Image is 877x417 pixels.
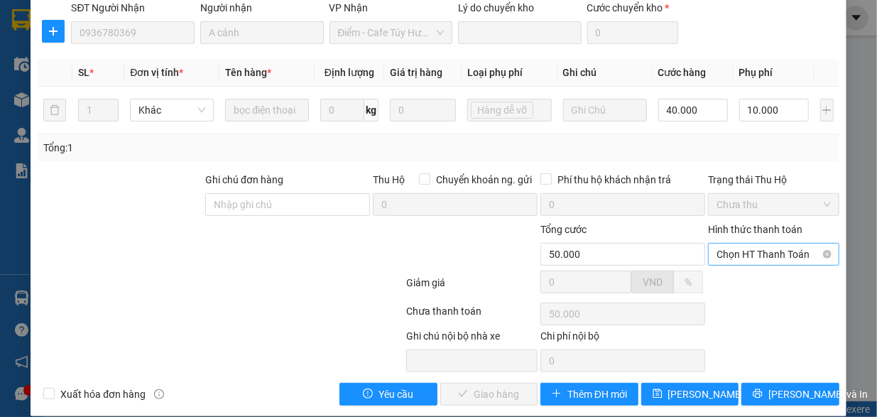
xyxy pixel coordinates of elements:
[552,172,677,188] span: Phí thu hộ khách nhận trả
[406,328,538,350] div: Ghi chú nội bộ nhà xe
[540,383,638,406] button: plusThêm ĐH mới
[471,102,533,119] span: Hàng dễ vỡ
[753,389,763,400] span: printer
[339,383,437,406] button: exclamation-circleYêu cầu
[462,59,557,87] th: Loại phụ phí
[563,99,647,121] input: Ghi Chú
[643,276,663,288] span: VND
[225,99,309,121] input: VD: Bàn, Ghế
[205,193,370,216] input: Ghi chú đơn hàng
[325,67,374,78] span: Định lượng
[405,275,539,300] div: Giảm giá
[225,67,271,78] span: Tên hàng
[78,67,89,78] span: SL
[43,26,64,37] span: plus
[768,386,868,402] span: [PERSON_NAME] và In
[205,174,283,185] label: Ghi chú đơn hàng
[373,174,405,185] span: Thu Hộ
[378,386,413,402] span: Yêu cầu
[477,102,527,118] span: Hàng dễ vỡ
[390,99,457,121] input: 0
[653,389,663,400] span: save
[708,172,839,188] div: Trạng thái Thu Hộ
[741,383,839,406] button: printer[PERSON_NAME] và In
[717,244,831,265] span: Chọn HT Thanh Toán
[820,99,834,121] button: plus
[717,194,831,215] span: Chưa thu
[739,67,773,78] span: Phụ phí
[363,389,373,400] span: exclamation-circle
[641,383,739,406] button: save[PERSON_NAME] thay đổi
[364,99,378,121] span: kg
[685,276,692,288] span: %
[567,386,627,402] span: Thêm ĐH mới
[440,383,538,406] button: checkGiao hàng
[708,224,802,235] label: Hình thức thanh toán
[154,389,164,399] span: info-circle
[552,389,562,400] span: plus
[823,250,832,259] span: close-circle
[540,224,587,235] span: Tổng cước
[430,172,538,188] span: Chuyển khoản ng. gửi
[668,386,782,402] span: [PERSON_NAME] thay đổi
[540,328,705,350] div: Chi phí nội bộ
[658,67,707,78] span: Cước hàng
[42,20,65,43] button: plus
[130,67,183,78] span: Đơn vị tính
[138,99,205,121] span: Khác
[43,140,339,156] div: Tổng: 1
[405,303,539,328] div: Chưa thanh toán
[43,99,66,121] button: delete
[390,67,442,78] span: Giá trị hàng
[557,59,653,87] th: Ghi chú
[55,386,151,402] span: Xuất hóa đơn hàng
